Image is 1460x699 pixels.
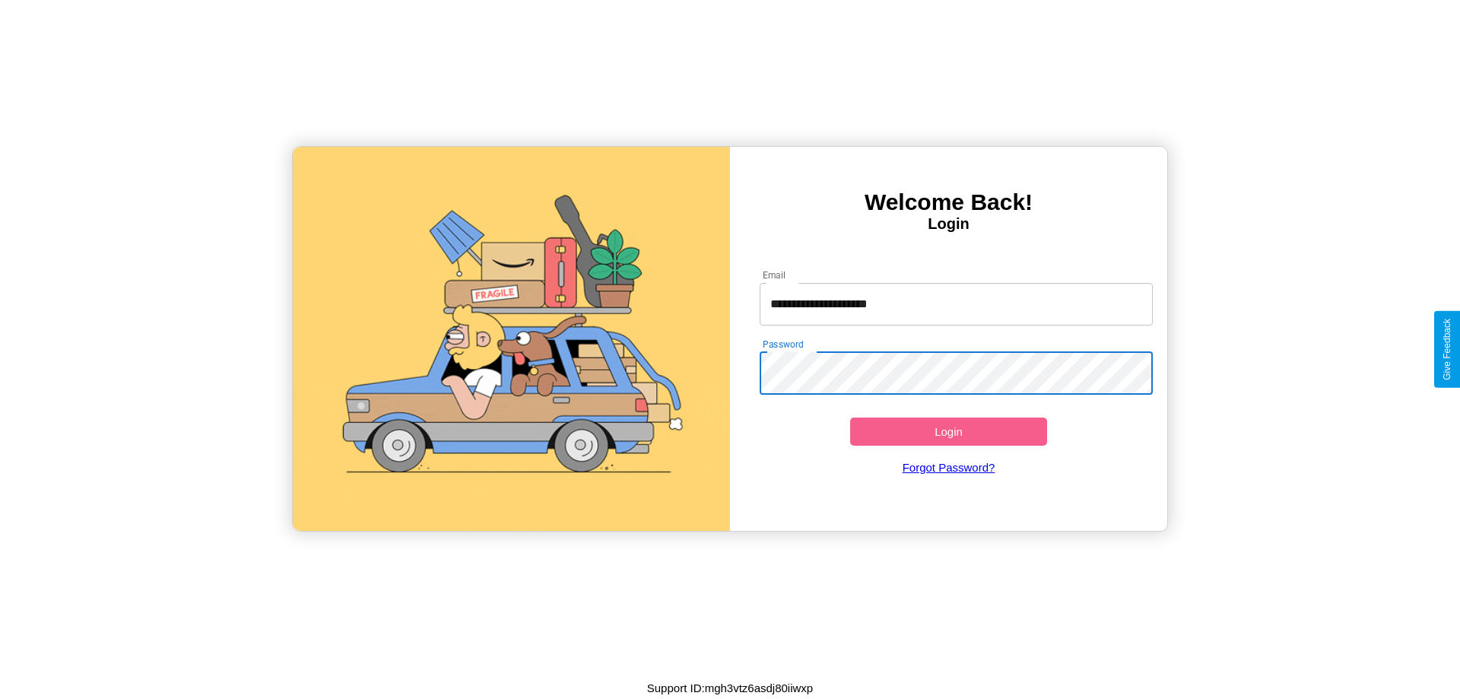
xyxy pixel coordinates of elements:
a: Forgot Password? [752,446,1146,489]
div: Give Feedback [1442,319,1452,380]
label: Email [763,268,786,281]
h3: Welcome Back! [730,189,1167,215]
label: Password [763,338,803,351]
h4: Login [730,215,1167,233]
button: Login [850,418,1047,446]
img: gif [293,147,730,531]
p: Support ID: mgh3vtz6asdj80iiwxp [647,678,813,698]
